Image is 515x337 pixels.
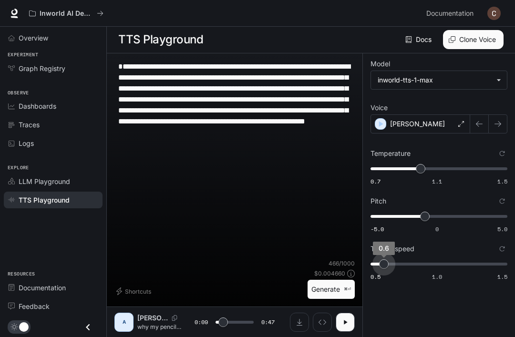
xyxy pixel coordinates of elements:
[290,313,309,332] button: Download audio
[19,283,66,293] span: Documentation
[4,116,103,133] a: Traces
[443,30,504,49] button: Clone Voice
[40,10,93,18] p: Inworld AI Demos
[308,280,355,299] button: Generate⌘⏎
[118,30,203,49] h1: TTS Playground
[432,177,442,185] span: 1.1
[19,63,65,73] span: Graph Registry
[329,259,355,267] p: 466 / 1000
[371,273,381,281] span: 0.5
[4,30,103,46] a: Overview
[116,315,132,330] div: A
[19,321,29,332] span: Dark mode toggle
[77,317,99,337] button: Close drawer
[261,317,275,327] span: 0:47
[4,298,103,315] a: Feedback
[371,71,507,89] div: inworld-tts-1-max
[497,225,507,233] span: 5.0
[4,98,103,114] a: Dashboards
[432,273,442,281] span: 1.0
[19,176,70,186] span: LLM Playground
[19,101,56,111] span: Dashboards
[497,196,507,206] button: Reset to default
[497,148,507,159] button: Reset to default
[19,195,70,205] span: TTS Playground
[168,315,181,321] button: Copy Voice ID
[4,279,103,296] a: Documentation
[487,7,501,20] img: User avatar
[371,104,388,111] p: Voice
[114,284,155,299] button: Shortcuts
[137,323,183,331] p: why my pencils be disappearing on me in the most critical part of the day like I’m about to take ...
[4,135,103,152] a: Logs
[19,120,40,130] span: Traces
[4,173,103,190] a: LLM Playground
[371,225,384,233] span: -5.0
[371,198,386,204] p: Pitch
[484,4,504,23] button: User avatar
[19,301,50,311] span: Feedback
[313,313,332,332] button: Inspect
[371,245,414,252] p: Talking speed
[426,8,474,20] span: Documentation
[371,150,411,157] p: Temperature
[497,244,507,254] button: Reset to default
[19,138,34,148] span: Logs
[435,225,439,233] span: 0
[137,313,168,323] p: [PERSON_NAME]
[497,177,507,185] span: 1.5
[371,177,381,185] span: 0.7
[497,273,507,281] span: 1.5
[4,60,103,77] a: Graph Registry
[314,269,345,277] p: $ 0.004660
[422,4,481,23] a: Documentation
[344,286,351,292] p: ⌘⏎
[4,192,103,208] a: TTS Playground
[19,33,48,43] span: Overview
[378,75,492,85] div: inworld-tts-1-max
[403,30,435,49] a: Docs
[379,244,389,252] span: 0.6
[25,4,108,23] button: All workspaces
[390,119,445,129] p: [PERSON_NAME]
[371,61,390,67] p: Model
[195,317,208,327] span: 0:09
